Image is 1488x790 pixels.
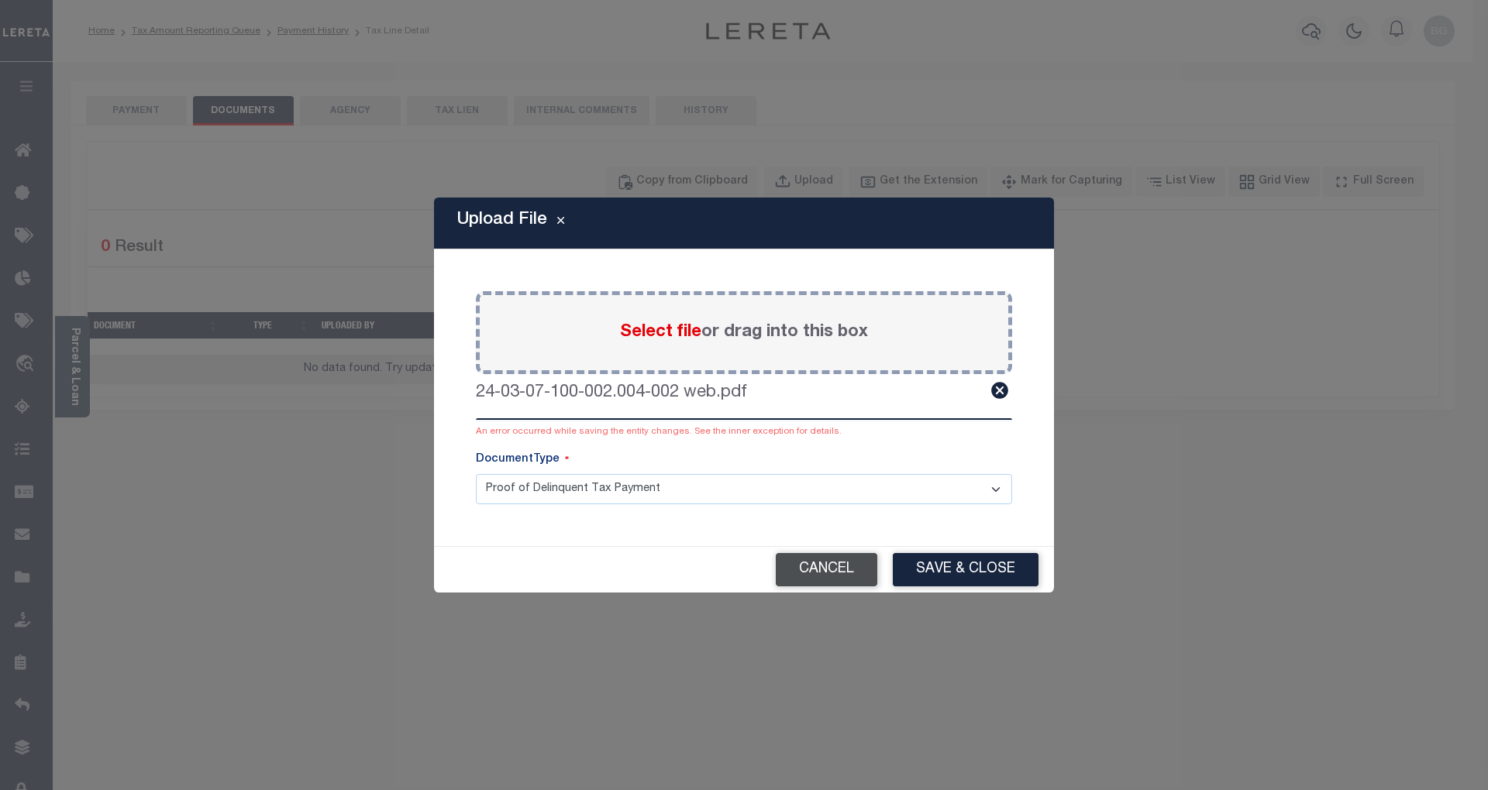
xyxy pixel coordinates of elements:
h5: Upload File [457,210,547,230]
label: DocumentType [476,452,569,469]
button: Close [547,214,574,232]
label: 24-03-07-100-002.004-002 web.pdf [476,380,747,406]
button: Save & Close [893,553,1038,586]
div: An error occurred while saving the entity changes. See the inner exception for details. [476,425,1012,439]
label: or drag into this box [620,320,868,345]
button: Cancel [776,553,877,586]
span: Select file [620,324,701,341]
